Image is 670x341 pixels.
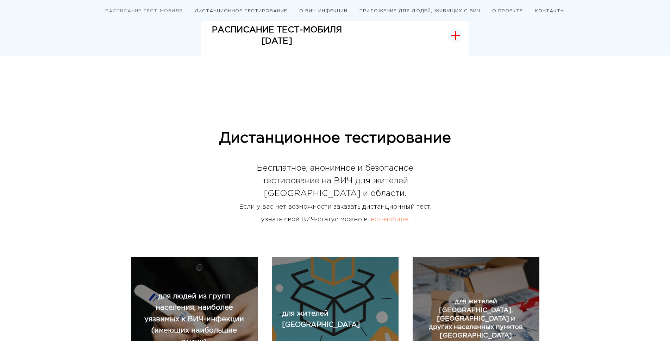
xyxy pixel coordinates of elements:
[239,204,431,222] span: Если у вас нет возможности заказать дистанционный тест, узнать свой ВИЧ-статус можно в
[212,36,342,47] p: [DATE]
[201,15,469,56] button: РАСПИСАНИЕ ТЕСТ-МОБИЛЯ[DATE]
[257,164,413,197] span: Бесплатное, анонимное и безопасное тестирование на ВИЧ для жителей [GEOGRAPHIC_DATA] и области.
[427,297,525,340] a: для жителей [GEOGRAPHIC_DATA], [GEOGRAPHIC_DATA] и других населенных пунктов [GEOGRAPHIC_DATA]
[535,9,565,13] a: КОНТАКТЫ
[492,9,523,13] a: О ПРОЕКТЕ
[212,26,342,34] strong: РАСПИСАНИЕ ТЕСТ-МОБИЛЯ
[408,217,409,222] span: .
[219,132,451,145] span: Дистанционное тестирование
[368,217,408,222] a: тест-мобиле
[105,9,183,13] a: РАСПИСАНИЕ ТЕСТ-МОБИЛЯ
[195,9,287,13] a: ДИСТАНЦИОННОЕ ТЕСТИРОВАНИЕ
[359,9,480,13] a: ПРИЛОЖЕНИЕ ДЛЯ ЛЮДЕЙ, ЖИВУЩИХ С ВИЧ
[299,9,347,13] a: О ВИЧ-ИНФЕКЦИИ
[429,299,523,339] span: для жителей [GEOGRAPHIC_DATA], [GEOGRAPHIC_DATA] и других населенных пунктов [GEOGRAPHIC_DATA]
